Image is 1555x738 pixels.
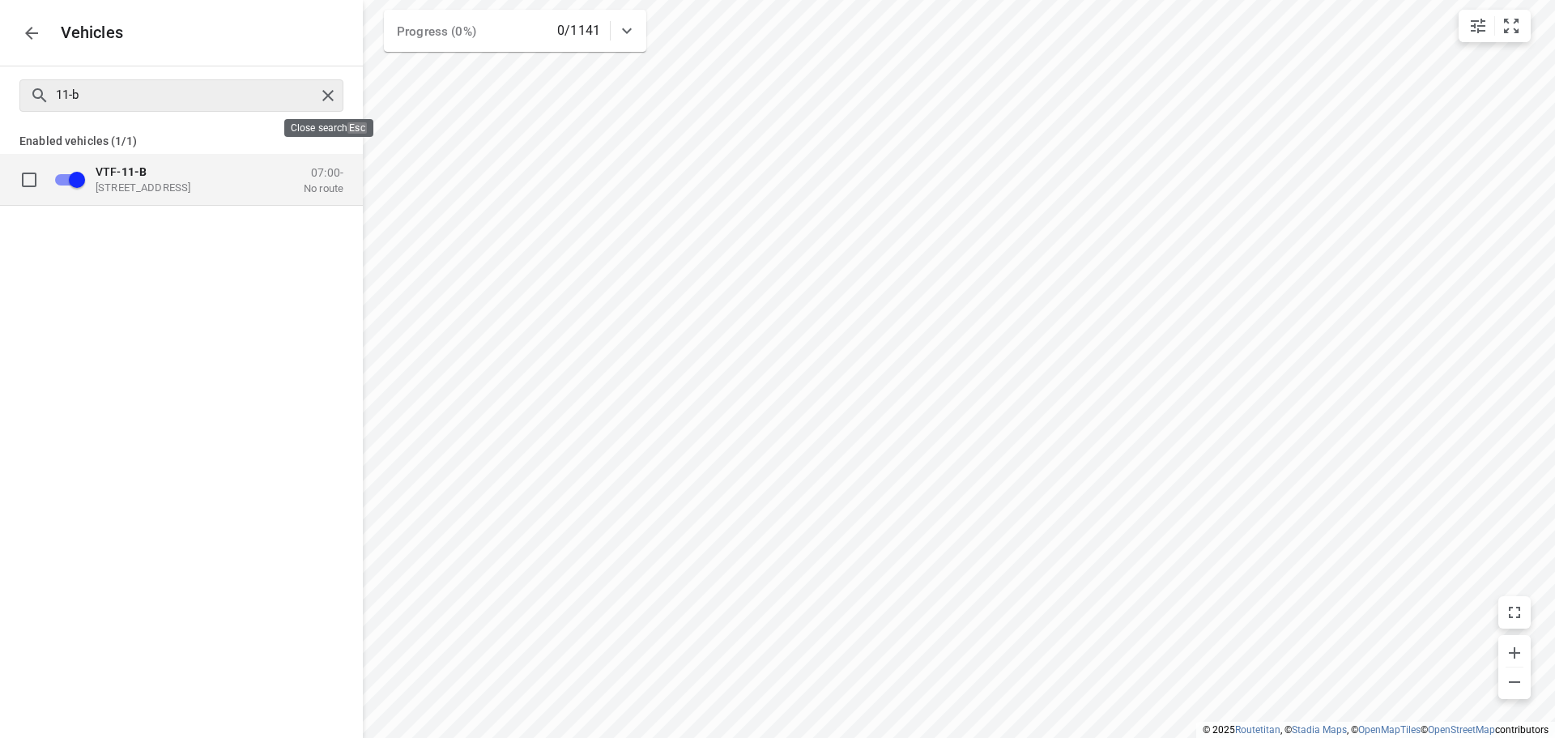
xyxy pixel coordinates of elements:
[1235,724,1280,736] a: Routetitan
[557,21,600,41] p: 0/1141
[1358,724,1421,736] a: OpenMapTiles
[96,181,258,194] p: [STREET_ADDRESS]
[384,10,646,52] div: Progress (0%)0/1141
[96,164,147,177] span: VTF-
[48,23,124,42] p: Vehicles
[1428,724,1495,736] a: OpenStreetMap
[45,164,86,194] span: Disable
[397,24,476,39] span: Progress (0%)
[304,165,343,178] p: 07:00-
[1495,10,1527,42] button: Fit zoom
[1462,10,1494,42] button: Map settings
[1203,724,1549,736] li: © 2025 , © , © © contributors
[1292,724,1347,736] a: Stadia Maps
[1459,10,1531,42] div: small contained button group
[121,164,147,177] b: 11-B
[56,83,316,108] input: Search vehicles
[304,181,343,194] p: No route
